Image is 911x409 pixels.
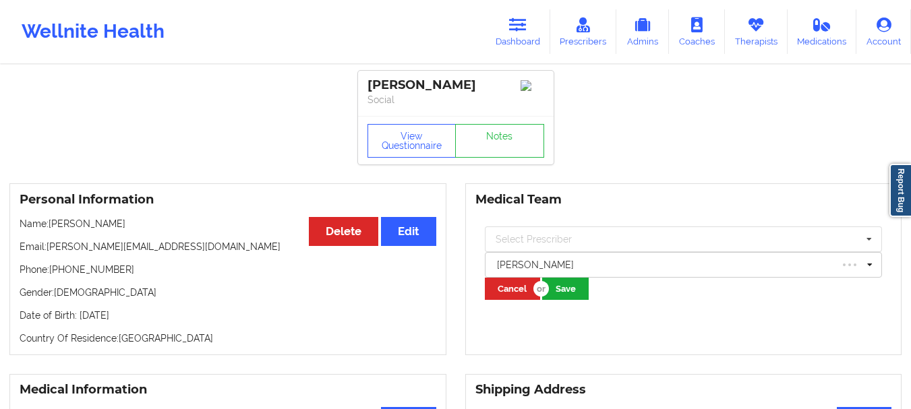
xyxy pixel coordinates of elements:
div: [PERSON_NAME] [368,77,544,93]
h3: Medical Information [20,382,436,398]
p: Email: [PERSON_NAME][EMAIL_ADDRESS][DOMAIN_NAME] [20,240,436,253]
h3: Medical Team [475,192,892,208]
a: Account [856,9,911,54]
button: Save [542,278,589,300]
p: Social [368,93,544,106]
button: Edit [381,217,436,246]
a: Admins [616,9,669,54]
button: Cancel [485,278,540,300]
button: View Questionnaire [368,124,457,158]
a: Medications [788,9,857,54]
button: Delete [309,217,378,246]
a: Coaches [669,9,725,54]
p: Name: [PERSON_NAME] [20,217,436,230]
p: Phone: [PHONE_NUMBER] [20,263,436,276]
a: Prescribers [550,9,617,54]
h3: Personal Information [20,192,436,208]
div: Select Prescriber [496,234,572,244]
p: Country Of Residence: [GEOGRAPHIC_DATA] [20,332,436,345]
h3: Shipping Address [475,382,892,398]
a: Report Bug [889,164,911,217]
a: Notes [455,124,544,158]
img: Image%2Fplaceholer-image.png [521,80,544,91]
p: Gender: [DEMOGRAPHIC_DATA] [20,286,436,299]
a: Therapists [725,9,788,54]
a: Dashboard [486,9,550,54]
p: Date of Birth: [DATE] [20,309,436,322]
